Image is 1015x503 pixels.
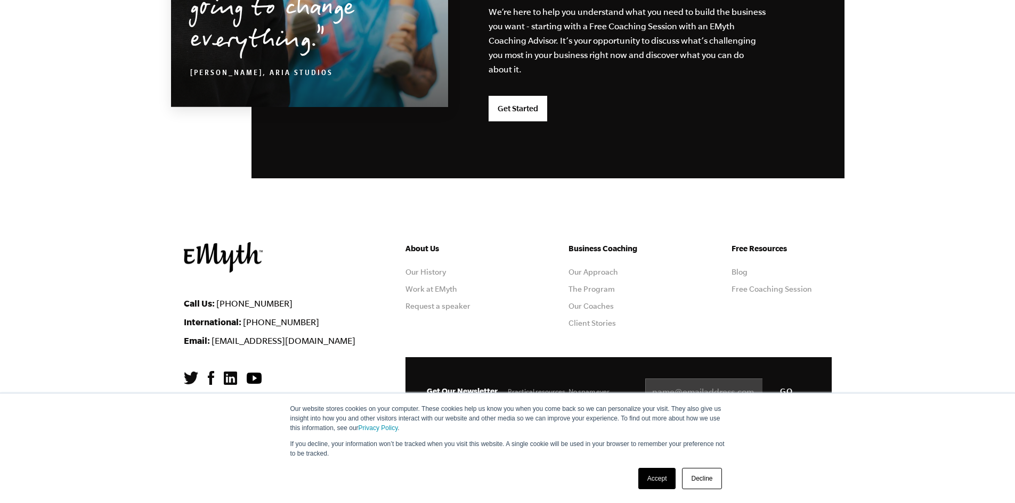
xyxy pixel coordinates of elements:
[427,386,498,395] span: Get Our Newsletter
[569,319,616,327] a: Client Stories
[508,387,611,395] span: Practical resources. No spam ever.
[184,335,210,345] strong: Email:
[184,242,263,273] img: EMyth
[732,285,812,293] a: Free Coaching Session
[359,424,398,432] a: Privacy Policy
[569,285,615,293] a: The Program
[216,299,293,308] a: [PHONE_NUMBER]
[405,285,457,293] a: Work at EMyth
[489,96,547,121] a: Get Started
[569,242,669,255] h5: Business Coaching
[638,468,676,489] a: Accept
[290,439,725,458] p: If you decline, your information won’t be tracked when you visit this website. A single cookie wi...
[732,268,748,276] a: Blog
[732,242,832,255] h5: Free Resources
[190,69,333,78] cite: [PERSON_NAME], Aria Studios
[290,404,725,433] p: Our website stores cookies on your computer. These cookies help us know you when you come back so...
[243,317,319,327] a: [PHONE_NUMBER]
[569,302,614,310] a: Our Coaches
[184,298,215,308] strong: Call Us:
[247,373,262,384] img: YouTube
[762,378,810,404] input: GO
[212,336,355,345] a: [EMAIL_ADDRESS][DOMAIN_NAME]
[208,371,214,385] img: Facebook
[224,372,237,385] img: LinkedIn
[184,317,241,327] strong: International:
[569,268,618,276] a: Our Approach
[405,302,470,310] a: Request a speaker
[682,468,721,489] a: Decline
[184,372,198,384] img: Twitter
[405,242,506,255] h5: About Us
[405,268,446,276] a: Our History
[645,378,810,405] input: name@emailaddress.com
[489,5,767,77] p: We’re here to help you understand what you need to build the business you want - starting with a ...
